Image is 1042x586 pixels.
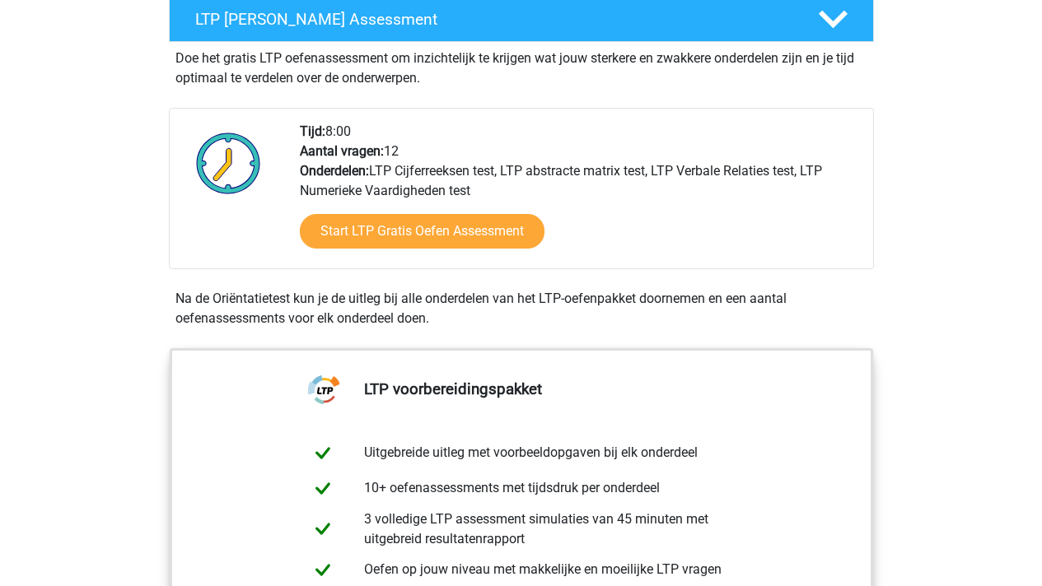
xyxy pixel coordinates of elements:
div: Doe het gratis LTP oefenassessment om inzichtelijk te krijgen wat jouw sterkere en zwakkere onder... [169,42,874,88]
div: Na de Oriëntatietest kun je de uitleg bij alle onderdelen van het LTP-oefenpakket doornemen en ee... [169,289,874,328]
div: 8:00 12 LTP Cijferreeksen test, LTP abstracte matrix test, LTP Verbale Relaties test, LTP Numerie... [287,122,872,268]
b: Tijd: [300,123,325,139]
a: Start LTP Gratis Oefen Assessment [300,214,544,249]
img: Klok [187,122,270,204]
b: Aantal vragen: [300,143,384,159]
b: Onderdelen: [300,163,369,179]
h4: LTP [PERSON_NAME] Assessment [195,10,792,29]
